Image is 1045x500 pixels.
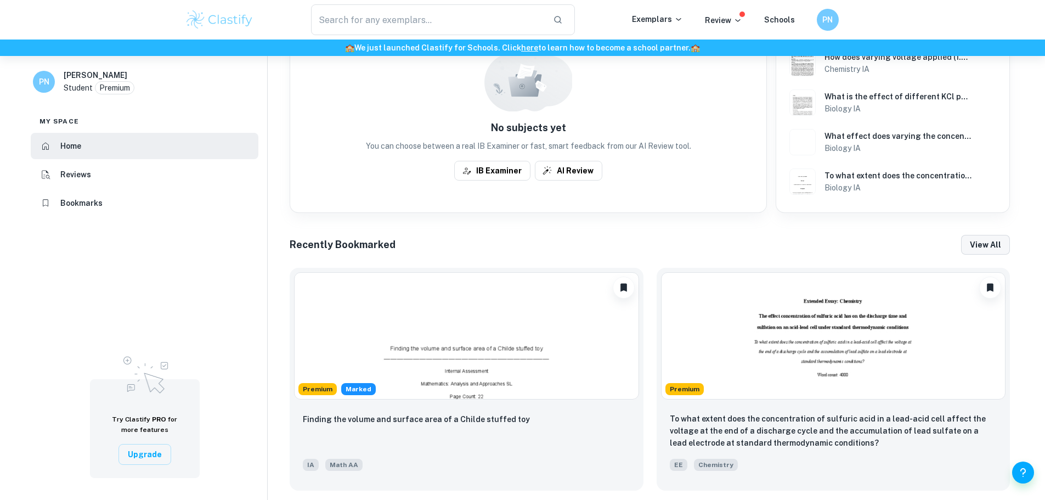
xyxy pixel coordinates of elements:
a: Reviews [31,161,258,188]
a: Math AA IA example thumbnail: Finding the volume and surface area of aPremiumMarkedUnbookmarkFind... [290,268,643,491]
img: Biology IA example thumbnail: What effect does varying the concentrati [789,129,816,155]
button: IB Examiner [454,161,530,181]
a: Chemistry EE example thumbnail: To what extent does the concentration ofPremiumUnbookmarkTo what ... [657,268,1010,491]
a: here [521,43,538,52]
h6: Chemistry IA [824,63,972,75]
h6: Bookmarks [60,197,103,209]
h6: Biology IA [824,103,972,115]
p: Review [705,14,742,26]
img: Chemistry EE example thumbnail: To what extent does the concentration of [661,272,1006,400]
h6: We just launched Clastify for Schools. Click to learn how to become a school partner. [2,42,1043,54]
span: 🏫 [691,43,700,52]
span: Chemistry [694,459,738,471]
img: Math AA IA example thumbnail: Finding the volume and surface area of a [294,272,639,400]
button: Upgrade [118,444,171,465]
button: PN [817,9,839,31]
p: You can choose between a real IB Examiner or fast, smart feedback from our AI Review tool. [295,140,762,152]
a: Biology IA example thumbnail: What is the effect of different KCl percWhat is the effect of diffe... [785,85,1001,120]
span: Premium [665,384,704,394]
a: Chemistry IA example thumbnail: How does varying voltage applied (1.0, 2How does varying voltage ... [785,46,1001,81]
h6: PN [821,14,834,26]
p: Premium [99,82,130,94]
h6: Reviews [60,168,91,181]
img: Biology IA example thumbnail: To what extent does the concentrations o [789,168,816,195]
img: Chemistry IA example thumbnail: How does varying voltage applied (1.0, 2 [789,50,816,76]
span: Math AA [325,459,363,471]
p: To what extent does the concentration of sulfuric acid in a lead-acid cell affect the voltage at ... [670,413,997,449]
p: Exemplars [632,13,683,25]
span: EE [670,459,687,471]
button: Unbookmark [613,277,635,299]
button: Help and Feedback [1012,462,1034,484]
button: Unbookmark [979,277,1001,299]
h6: PN [38,76,50,88]
h6: Home [60,140,81,152]
h6: Biology IA [824,182,972,194]
img: Clastify logo [185,9,255,31]
button: AI Review [535,161,602,181]
h6: [PERSON_NAME] [64,69,127,81]
button: View all [961,235,1010,255]
span: PRO [152,415,166,423]
span: IA [303,459,319,471]
h6: What is the effect of different KCl percentage concentrations (0.0, 0.5, 1.0, 1.5, 2.0, 2.5) on t... [824,91,972,103]
img: Upgrade to Pro [117,350,172,397]
a: Bookmarks [31,190,258,216]
span: My space [39,116,79,126]
input: Search for any exemplars... [311,4,545,35]
p: Student [64,82,93,94]
a: Biology IA example thumbnail: To what extent does the concentrations oTo what extent does the con... [785,164,1001,199]
span: Marked [341,384,376,394]
p: Finding the volume and surface area of a Childe stuffed toy [303,413,530,425]
a: Biology IA example thumbnail: What effect does varying the concentratiWhat effect does varying th... [785,125,1001,160]
h6: Biology IA [824,142,972,154]
a: Home [31,133,258,159]
span: 🏫 [345,43,354,52]
h6: Recently Bookmarked [290,237,396,252]
h6: What effect does varying the concentration (0.1, 0.2, 0.3, 0.4, 0.5 mMol) of galactose as a compe... [824,130,972,142]
h6: How does varying voltage applied (1.0, 2.0, 3.0, 4.0, 5.0V) to a 1mol dm -3 NaOH-based alkaline w... [824,51,972,63]
h6: To what extent does the concentrations of Lactococcus lactis, 0.50g/50ml, 1.00g/50m/, 1.50 g/50ml... [824,170,972,182]
a: Schools [764,15,795,24]
h6: No subjects yet [295,120,762,136]
h6: Try Clastify for more features [103,414,187,435]
img: Biology IA example thumbnail: What is the effect of different KCl perc [789,89,816,116]
span: Premium [298,384,337,394]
